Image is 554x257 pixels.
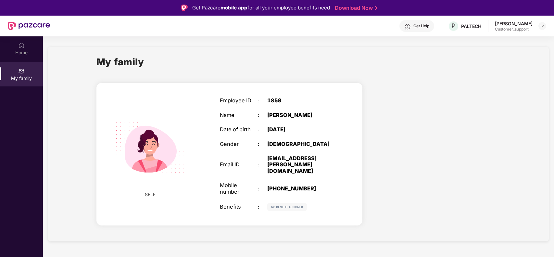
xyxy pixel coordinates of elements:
div: Gender [220,141,258,147]
div: Get Pazcare for all your employee benefits need [192,4,330,12]
div: : [258,141,267,147]
div: Name [220,112,258,118]
div: : [258,97,267,104]
img: svg+xml;base64,PHN2ZyBpZD0iSG9tZSIgeG1sbnM9Imh0dHA6Ly93d3cudzMub3JnLzIwMDAvc3ZnIiB3aWR0aD0iMjAiIG... [18,42,25,49]
div: 1859 [267,97,334,104]
strong: mobile app [220,5,247,11]
div: : [258,126,267,133]
img: svg+xml;base64,PHN2ZyB4bWxucz0iaHR0cDovL3d3dy53My5vcmcvMjAwMC9zdmciIHdpZHRoPSIxMjIiIGhlaWdodD0iMj... [267,203,307,211]
span: SELF [145,191,156,198]
span: P [451,22,456,30]
div: Employee ID [220,97,258,104]
div: Benefits [220,204,258,210]
img: svg+xml;base64,PHN2ZyBpZD0iRHJvcGRvd24tMzJ4MzIiIHhtbG5zPSJodHRwOi8vd3d3LnczLm9yZy8yMDAwL3N2ZyIgd2... [540,23,545,29]
img: New Pazcare Logo [8,22,50,30]
img: svg+xml;base64,PHN2ZyB3aWR0aD0iMjAiIGhlaWdodD0iMjAiIHZpZXdCb3g9IjAgMCAyMCAyMCIgZmlsbD0ibm9uZSIgeG... [18,68,25,74]
div: Mobile number [220,182,258,195]
div: PALTECH [461,23,481,29]
img: Stroke [375,5,377,11]
div: [DATE] [267,126,334,133]
div: Email ID [220,161,258,168]
div: Date of birth [220,126,258,133]
div: : [258,112,267,118]
img: svg+xml;base64,PHN2ZyBpZD0iSGVscC0zMngzMiIgeG1sbnM9Imh0dHA6Ly93d3cudzMub3JnLzIwMDAvc3ZnIiB3aWR0aD... [404,23,411,30]
div: [PHONE_NUMBER] [267,186,334,192]
a: Download Now [335,5,375,11]
img: svg+xml;base64,PHN2ZyB4bWxucz0iaHR0cDovL3d3dy53My5vcmcvMjAwMC9zdmciIHdpZHRoPSIyMjQiIGhlaWdodD0iMT... [107,104,194,191]
div: Get Help [413,23,429,29]
div: [PERSON_NAME] [267,112,334,118]
div: : [258,186,267,192]
div: : [258,204,267,210]
img: Logo [181,5,188,11]
div: [EMAIL_ADDRESS][PERSON_NAME][DOMAIN_NAME] [267,155,334,174]
div: [PERSON_NAME] [495,20,533,27]
div: : [258,161,267,168]
h1: My family [96,55,144,69]
div: [DEMOGRAPHIC_DATA] [267,141,334,147]
div: Customer_support [495,27,533,32]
